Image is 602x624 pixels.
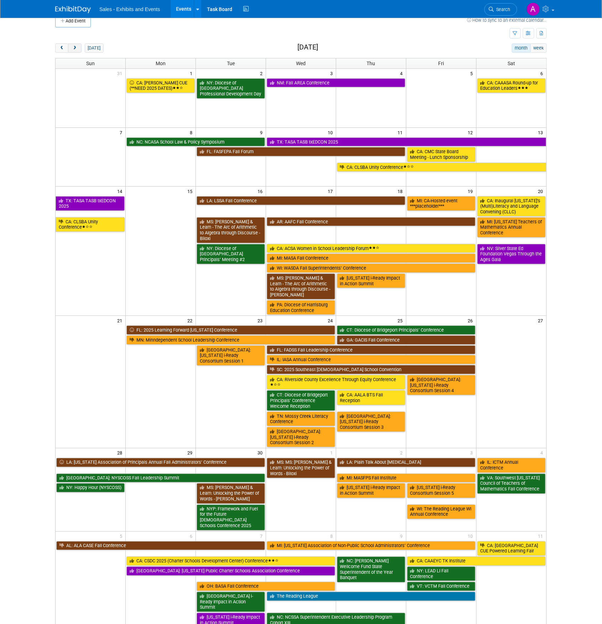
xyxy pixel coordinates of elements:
a: [US_STATE] i-Ready Consortium Session 5 [407,483,476,498]
span: Fri [438,61,444,66]
a: PA: Diocese of Harrisburg Education Conference [267,300,335,315]
span: 15 [187,187,196,196]
a: [GEOGRAPHIC_DATA]: [US_STATE] i-Ready Consortium Session 1 [197,345,265,366]
a: CA: CLSBA Unity Conference [56,217,125,232]
span: 3 [470,448,476,457]
a: CT: Diocese of Bridgeport Principals’ Conference [337,326,476,335]
span: 6 [189,532,196,541]
a: TN: Mossy Creek Literacy Conference [267,412,335,426]
span: 26 [467,316,476,325]
span: Thu [367,61,375,66]
a: MI: [US_STATE] Teachers of Mathematics Annual Conference [477,217,546,238]
a: [GEOGRAPHIC_DATA]: [US_STATE] i-Ready Consortium Session 3 [337,412,405,432]
a: CA: [PERSON_NAME] CUE (**NEED 2025 DATES) [126,78,195,93]
a: NM: Fall AREA Conference [267,78,405,88]
span: 18 [397,187,406,196]
a: LA: Plain Talk About [MEDICAL_DATA] [337,458,476,467]
span: 10 [467,532,476,541]
a: CA: AALA BTS Fall Reception [337,390,405,405]
a: TX: TASA TASB txEDCON 2025 [267,137,546,147]
span: 19 [467,187,476,196]
a: WI: WASDA Fall Superintendents’ Conference [267,264,476,273]
span: 25 [397,316,406,325]
span: 23 [257,316,266,325]
span: 24 [327,316,336,325]
span: 11 [538,532,546,541]
a: TX: TASA TASB txEDCON 2025 [56,196,125,211]
span: 5 [119,532,125,541]
a: CA: CAAASA Round-up for Education Leaders [477,78,546,93]
span: Tue [227,61,235,66]
a: LA: LSSA Fall Conference [197,196,405,206]
a: [GEOGRAPHIC_DATA]: [US_STATE] i-Ready Consortium Session 2 [267,427,335,447]
button: prev [55,43,68,53]
span: Sat [508,61,515,66]
a: CA: ACSA Women in School Leadership Forum [267,244,476,253]
a: OH: BASA Fall Conference [197,582,335,591]
a: Search [484,3,517,16]
span: 9 [259,128,266,137]
span: 30 [257,448,266,457]
a: IL: IASA Annual Conference [267,355,476,364]
span: 17 [327,187,336,196]
a: [GEOGRAPHIC_DATA]: [US_STATE] Public Charter Schools Association Conference [126,567,335,576]
a: MS: [PERSON_NAME] & Learn - The Arc of Arithmetic to Algebra through Discourse - Biloxi [197,217,265,243]
a: SC: 2025 Southeast [DEMOGRAPHIC_DATA] School Convention [267,365,476,374]
span: 7 [119,128,125,137]
a: [US_STATE] i-Ready Impact in Action Summit [337,274,405,288]
span: 27 [538,316,546,325]
span: Sales - Exhibits and Events [99,6,160,12]
span: 29 [187,448,196,457]
a: CA: Inaugural [US_STATE]’s (Multi)Literacy and Language Convening (CLLC) [477,196,546,217]
a: CA: CLSBA Unity Conference [337,163,546,172]
a: LA: [US_STATE] Association of Principals Annual Fall Administrators’ Conference [56,458,265,467]
a: VT: VCTM Fall Conference [407,582,476,591]
a: NY: Diocese of [GEOGRAPHIC_DATA] Professional Development Day [197,78,265,99]
span: 1 [189,69,196,78]
button: week [530,43,547,53]
a: GA: GACIS Fall Conference [337,336,476,345]
a: The Reading League [267,592,476,601]
span: 8 [329,532,336,541]
a: How to sync to an external calendar... [467,17,547,23]
img: Albert Martinez [526,2,540,16]
span: Search [494,7,510,12]
span: 28 [116,448,125,457]
span: 7 [259,532,266,541]
button: month [512,43,531,53]
a: FL: FASFEPA Fall Forum [197,147,405,156]
button: Add Event [55,15,91,27]
span: 31 [116,69,125,78]
a: MS: MS: [PERSON_NAME] & Learn: Unlocking the Power of Words - Biloxi [267,458,335,478]
a: CA: CAAEYC TK Institute [407,557,546,566]
button: [DATE] [85,43,104,53]
span: 20 [538,187,546,196]
a: MI: CA-Hosted event ***placeholder*** [407,196,476,211]
a: [GEOGRAPHIC_DATA] i-Ready Impact in Action Summit [197,592,265,612]
a: NC: [PERSON_NAME] Wellcome Fund State Superintendent of the Year Banquet [337,557,405,583]
a: [GEOGRAPHIC_DATA]: [US_STATE] i-Ready Consortium Session 4 [407,375,476,395]
span: 14 [116,187,125,196]
h2: [DATE] [297,43,318,51]
a: NV: Silver State Ed Foundation Vegas Through the Ages Gala [477,244,546,264]
a: MI: MASA Fall Conference [267,254,476,263]
span: Mon [156,61,166,66]
span: 4 [400,69,406,78]
a: AR: AAFC Fall Conference [267,217,476,227]
a: MS: [PERSON_NAME] & Learn - The Arc of Arithmetic to Algebra through Discourse - [PERSON_NAME] [267,274,335,300]
a: NY: LEAD LI Fall Conference [407,567,476,581]
span: 11 [397,128,406,137]
a: MI: [US_STATE] Association of Non-Public School Administrators’ Conference [267,541,476,551]
a: WI: The Reading League WI Annual Conference [407,505,476,519]
span: 21 [116,316,125,325]
span: Sun [86,61,95,66]
a: VA: Southwest [US_STATE] Council of Teachers of Mathematics Fall Conference [477,474,546,494]
a: NYP: Framework and Fuel for the Future [DEMOGRAPHIC_DATA] Schools Conference 2025 [197,505,265,531]
span: 8 [189,128,196,137]
a: [GEOGRAPHIC_DATA]: NYSCOSS Fall Leadership Summit [56,474,265,483]
a: CA: CSDC 2025 (Charter Schools Development Center) Conference [126,557,335,566]
span: 4 [540,448,546,457]
span: 3 [329,69,336,78]
span: 9 [400,532,406,541]
a: MN: Minndependent School Leadership Conference [126,336,335,345]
